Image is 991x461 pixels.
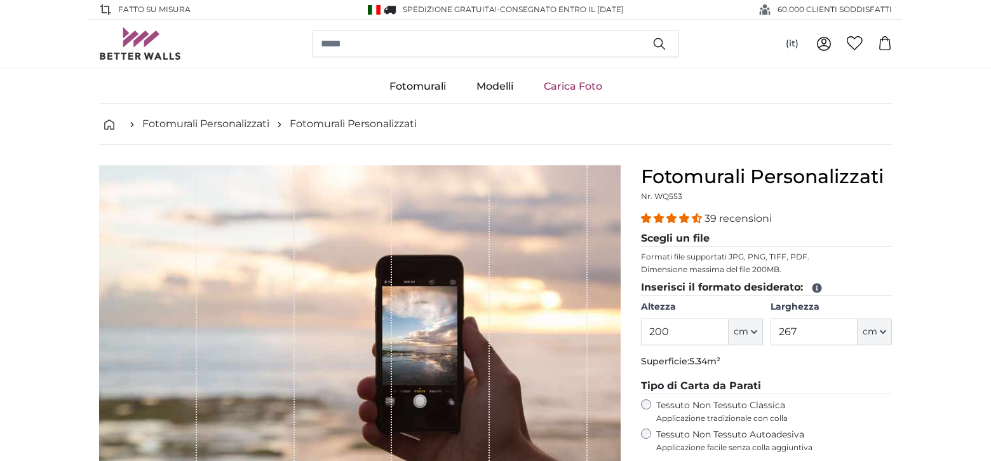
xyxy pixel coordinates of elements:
p: Dimensione massima del file 200MB. [641,265,892,275]
button: (it) [776,32,809,55]
span: Fatto su misura [118,4,191,15]
a: Fotomurali Personalizzati [142,116,269,132]
legend: Tipo di Carta da Parati [641,378,892,394]
legend: Scegli un file [641,231,892,247]
a: Fotomurali Personalizzati [290,116,417,132]
nav: breadcrumbs [99,104,892,145]
label: Tessuto Non Tessuto Autoadesiva [656,429,892,453]
span: 60.000 CLIENTI SODDISFATTI [778,4,892,15]
label: Tessuto Non Tessuto Classica [656,399,892,423]
a: Modelli [461,70,529,103]
span: - [497,4,624,14]
span: 39 recensioni [704,212,772,224]
a: Carica Foto [529,70,617,103]
span: cm [734,326,748,338]
span: 4.36 stars [641,212,704,224]
label: Larghezza [771,301,892,313]
p: Superficie: [641,355,892,368]
span: Applicazione facile senza colla aggiuntiva [656,443,892,453]
button: cm [729,319,763,345]
a: Fotomurali [374,70,461,103]
img: Betterwalls [99,27,182,60]
span: Consegnato entro il [DATE] [500,4,624,14]
span: Spedizione GRATUITA! [403,4,497,14]
p: Formati file supportati JPG, PNG, TIFF, PDF. [641,252,892,262]
img: Italia [368,5,381,15]
span: Nr. WQ553 [641,191,682,201]
span: 5.34m² [689,355,720,367]
h1: Fotomurali Personalizzati [641,165,892,188]
button: cm [858,319,892,345]
label: Altezza [641,301,762,313]
span: cm [863,326,877,338]
span: Applicazione tradizionale con colla [656,413,892,423]
legend: Inserisci il formato desiderato: [641,280,892,296]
